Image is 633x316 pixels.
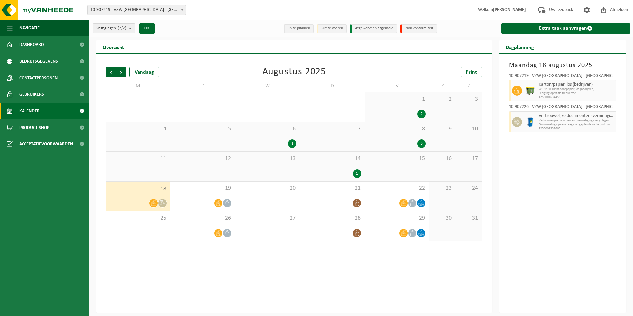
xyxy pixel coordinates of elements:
[262,67,326,77] div: Augustus 2025
[19,36,44,53] span: Dashboard
[433,185,452,192] span: 23
[459,96,479,103] span: 3
[19,86,44,103] span: Gebruikers
[433,215,452,222] span: 30
[317,24,347,33] li: Uit te voeren
[110,215,167,222] span: 25
[525,86,535,96] img: WB-1100-HPE-GN-51
[368,215,426,222] span: 29
[466,70,477,75] span: Print
[400,24,437,33] li: Non-conformiteit
[539,127,615,131] span: T250002337665
[19,53,58,70] span: Bedrijfsgegevens
[174,185,231,192] span: 19
[118,26,126,30] count: (2/2)
[499,40,541,53] h2: Dagplanning
[110,185,167,193] span: 18
[459,185,479,192] span: 24
[417,139,426,148] div: 3
[368,96,426,103] span: 1
[110,125,167,132] span: 4
[239,215,296,222] span: 27
[433,155,452,162] span: 16
[501,23,631,34] a: Extra taak aanvragen
[456,80,482,92] td: Z
[303,155,361,162] span: 14
[433,125,452,132] span: 9
[88,5,186,15] span: 10-907219 - VZW SINT-LIEVENSPOORT - GENT
[350,24,397,33] li: Afgewerkt en afgemeld
[509,60,617,70] h3: Maandag 18 augustus 2025
[129,67,159,77] div: Vandaag
[110,155,167,162] span: 11
[459,215,479,222] span: 31
[353,169,361,178] div: 1
[174,155,231,162] span: 12
[493,7,526,12] strong: [PERSON_NAME]
[368,125,426,132] span: 8
[417,110,426,118] div: 2
[303,215,361,222] span: 28
[19,20,40,36] span: Navigatie
[239,185,296,192] span: 20
[461,67,482,77] a: Print
[174,215,231,222] span: 26
[303,185,361,192] span: 21
[300,80,365,92] td: D
[239,125,296,132] span: 6
[539,82,615,87] span: Karton/papier, los (bedrijven)
[303,125,361,132] span: 7
[368,185,426,192] span: 22
[106,80,170,92] td: M
[19,119,49,136] span: Product Shop
[239,155,296,162] span: 13
[509,74,617,80] div: 10-907219 - VZW [GEOGRAPHIC_DATA] - [GEOGRAPHIC_DATA]
[106,67,116,77] span: Vorige
[539,87,615,91] span: WB-1100-HP karton/papier, los (bedrijven)
[539,95,615,99] span: T250001634453
[19,103,40,119] span: Kalender
[96,24,126,33] span: Vestigingen
[93,23,135,33] button: Vestigingen(2/2)
[116,67,126,77] span: Volgende
[525,117,535,127] img: WB-0240-HPE-BE-09
[509,105,617,111] div: 10-907226 - VZW [GEOGRAPHIC_DATA] - [GEOGRAPHIC_DATA]
[459,125,479,132] span: 10
[284,24,314,33] li: In te plannen
[368,155,426,162] span: 15
[96,40,131,53] h2: Overzicht
[539,91,615,95] span: Lediging op vaste frequentie
[459,155,479,162] span: 17
[235,80,300,92] td: W
[170,80,235,92] td: D
[433,96,452,103] span: 2
[288,139,296,148] div: 1
[139,23,155,34] button: OK
[19,136,73,152] span: Acceptatievoorwaarden
[87,5,186,15] span: 10-907219 - VZW SINT-LIEVENSPOORT - GENT
[539,113,615,119] span: Vertrouwelijke documenten (vernietiging - recyclage)
[19,70,58,86] span: Contactpersonen
[174,125,231,132] span: 5
[539,119,615,123] span: Vertrouwelijke documenten (vernietiging - recyclage)
[539,123,615,127] span: Omwisseling op aanvraag - op geplande route (incl. verwerking)
[429,80,456,92] td: Z
[365,80,429,92] td: V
